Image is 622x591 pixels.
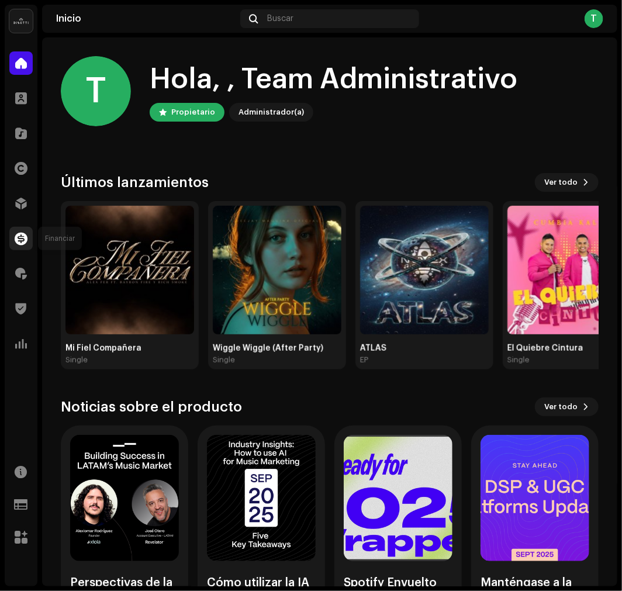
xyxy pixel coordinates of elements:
[213,355,235,365] div: Single
[213,344,341,353] div: Wiggle Wiggle (After Party)
[61,398,242,416] h3: Noticias sobre el producto
[360,206,489,334] img: a5e2a2c3-0a42-4ff3-acd2-5cd7d5828c87
[65,206,194,334] img: a97225bb-6510-452f-a7d2-d2c284e5ba04
[171,105,215,119] div: Propietario
[239,105,304,119] div: Administrador(a)
[65,344,194,353] div: Mi Fiel Compañera
[585,9,603,28] div: T
[535,173,599,192] button: Ver todo
[213,206,341,334] img: 9e1d2e56-c5fe-45ba-9e2c-4d35db49ca49
[61,56,131,126] div: T
[507,355,530,365] div: Single
[150,61,517,98] div: Hola, , Team Administrativo
[544,395,578,419] span: Ver todo
[535,398,599,416] button: Ver todo
[360,344,489,353] div: ATLAS
[544,171,578,194] span: Ver todo
[56,14,236,23] div: Inicio
[61,173,209,192] h3: Últimos lanzamientos
[9,9,33,33] img: 02a7c2d3-3c89-4098-b12f-2ff2945c95ee
[65,355,88,365] div: Single
[360,355,368,365] div: EP
[268,14,294,23] span: Buscar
